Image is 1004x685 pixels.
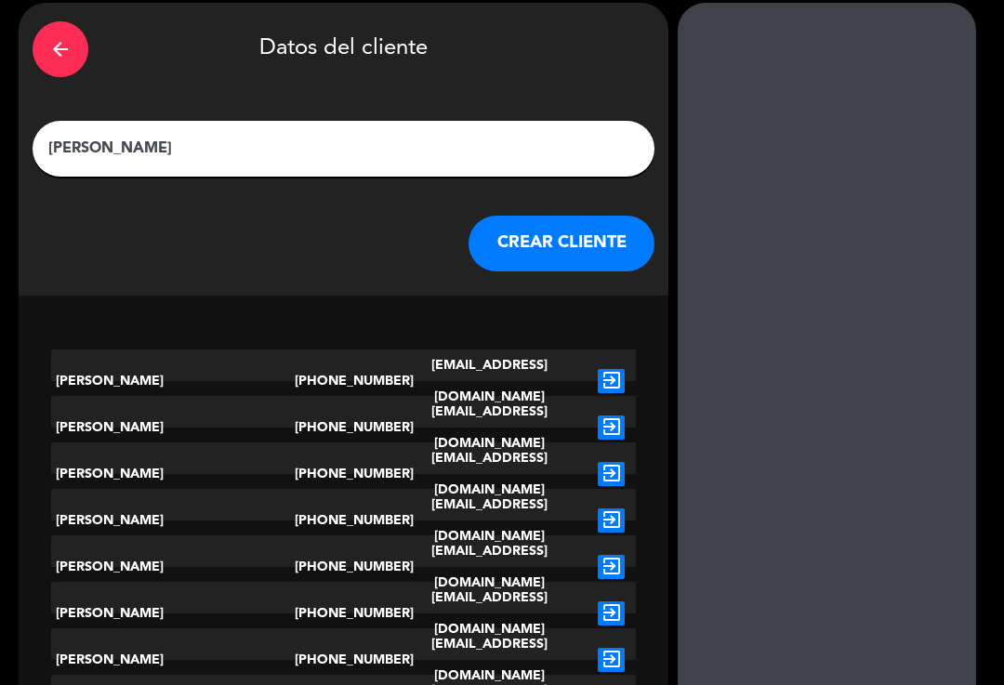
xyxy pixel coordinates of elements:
div: [PERSON_NAME] [51,349,295,413]
i: exit_to_app [598,648,625,672]
i: exit_to_app [598,369,625,393]
button: CREAR CLIENTE [469,216,654,271]
div: [PHONE_NUMBER] [295,535,392,599]
i: exit_to_app [598,462,625,486]
div: [PERSON_NAME] [51,489,295,552]
div: [EMAIL_ADDRESS][DOMAIN_NAME] [392,582,588,645]
input: Escriba nombre, correo electrónico o número de teléfono... [46,136,641,162]
div: [EMAIL_ADDRESS][DOMAIN_NAME] [392,349,588,413]
div: Datos del cliente [33,17,654,82]
i: exit_to_app [598,508,625,533]
div: [PERSON_NAME] [51,582,295,645]
div: [PHONE_NUMBER] [295,396,392,459]
div: [PHONE_NUMBER] [295,582,392,645]
i: exit_to_app [598,601,625,626]
div: [PERSON_NAME] [51,535,295,599]
i: arrow_back [49,38,72,60]
div: [EMAIL_ADDRESS][DOMAIN_NAME] [392,489,588,552]
div: [PHONE_NUMBER] [295,489,392,552]
div: [PERSON_NAME] [51,396,295,459]
div: [EMAIL_ADDRESS][DOMAIN_NAME] [392,396,588,459]
i: exit_to_app [598,415,625,440]
i: exit_to_app [598,555,625,579]
div: [PHONE_NUMBER] [295,442,392,506]
div: [EMAIL_ADDRESS][DOMAIN_NAME] [392,442,588,506]
div: [PHONE_NUMBER] [295,349,392,413]
div: [EMAIL_ADDRESS][DOMAIN_NAME] [392,535,588,599]
div: [PERSON_NAME] [51,442,295,506]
